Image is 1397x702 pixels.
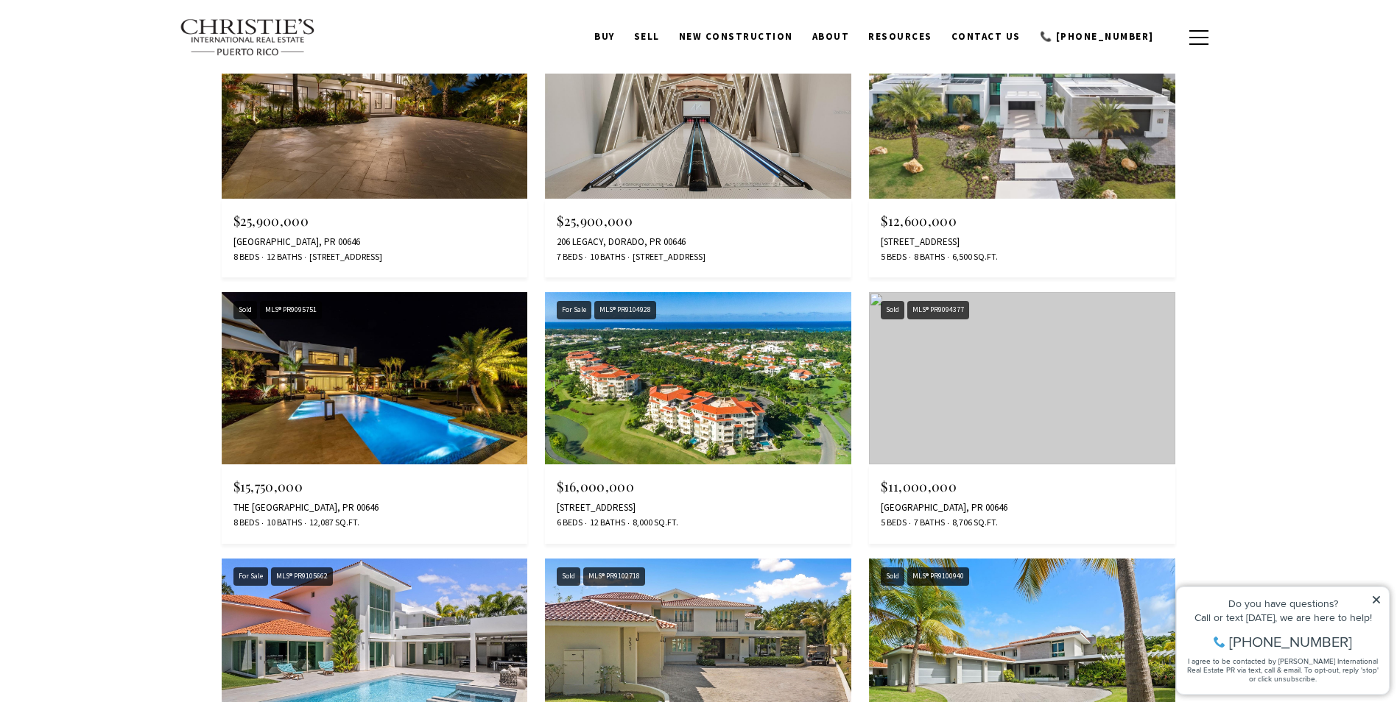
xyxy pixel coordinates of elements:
a: SELL [624,23,669,51]
a: search [1164,29,1180,46]
span: $11,000,000 [881,478,957,495]
span: 12 Baths [263,251,302,263]
span: 5 Beds [881,251,907,263]
span: $25,900,000 [233,212,309,230]
div: Call or text [DATE], we are here to help! [15,47,213,57]
span: 12 Baths [586,517,625,529]
button: button [1180,16,1218,59]
div: MLS® PR9102718 [583,567,645,586]
span: [PHONE_NUMBER] [60,69,183,84]
span: New Construction [679,30,793,43]
span: [STREET_ADDRESS] [629,251,705,263]
a: For Sale For Sale MLS® PR9109015 $25,900,000 206 LEGACY, DORADO, PR 00646 7 Beds 10 Baths [STREET... [545,26,851,278]
span: $12,600,000 [881,212,957,230]
span: 8 Beds [233,251,259,263]
div: For Sale [557,301,591,319]
span: $16,000,000 [557,478,634,495]
a: About [803,23,859,51]
span: I agree to be contacted by [PERSON_NAME] International Real Estate PR via text, call & email. To ... [18,91,210,118]
div: Do you have questions? [15,33,213,43]
span: Contact Us [951,30,1021,43]
span: 6,500 Sq.Ft. [949,251,998,263]
div: 206 LEGACY, DORADO, PR 00646 [557,236,840,248]
div: MLS® PR9100940 [907,567,969,586]
span: 8 Baths [910,251,945,263]
span: 📞 [PHONE_NUMBER] [1040,30,1154,43]
a: Sold Sold MLS® PR9095751 $15,750,000 THE [GEOGRAPHIC_DATA], PR 00646 8 Beds 10 Baths 12,087 Sq.Ft. [222,292,528,544]
img: For Sale [545,26,851,199]
div: [STREET_ADDRESS] [881,236,1164,248]
a: For Sale For Sale MLS® PR9104928 $16,000,000 [STREET_ADDRESS] 6 Beds 12 Baths 8,000 Sq.Ft. [545,292,851,544]
div: [STREET_ADDRESS] [557,502,840,514]
div: Sold [881,301,904,319]
img: Sold [869,26,1175,199]
span: 12,087 Sq.Ft. [306,517,359,529]
span: $25,900,000 [557,212,633,230]
img: For Sale [222,26,528,199]
img: Sold [222,292,528,464]
span: 10 Baths [263,517,302,529]
span: 5 Beds [881,517,907,529]
div: Sold [557,567,580,586]
div: MLS® PR9105662 [271,567,333,586]
span: 7 Beds [557,251,583,263]
div: [GEOGRAPHIC_DATA], PR 00646 [881,502,1164,514]
span: 10 Baths [586,251,625,263]
span: 8,000 Sq.Ft. [629,517,678,529]
div: MLS® PR9104928 [594,301,656,319]
a: Sold Sold MLS® PR9095458 $12,600,000 [STREET_ADDRESS] 5 Beds 8 Baths 6,500 Sq.Ft. [869,26,1175,278]
span: 8 Beds [233,517,259,529]
img: For Sale [545,292,851,464]
div: Sold [881,567,904,586]
div: [GEOGRAPHIC_DATA], PR 00646 [233,236,516,248]
span: 7 Baths [910,517,945,529]
a: Resources [859,23,942,51]
span: $15,750,000 [233,478,303,495]
div: MLS® PR9095751 [260,301,322,319]
a: New Construction [669,23,803,51]
div: MLS® PR9094377 [907,301,969,319]
div: Sold [233,301,257,319]
div: For Sale [233,567,268,586]
span: 8,706 Sq.Ft. [949,517,998,529]
span: [STREET_ADDRESS] [306,251,382,263]
a: Sold MLS® PR9094377 $11,000,000 [GEOGRAPHIC_DATA], PR 00646 5 Beds 7 Baths 8,706 Sq.Ft. [869,292,1175,544]
a: BUY [585,23,624,51]
div: THE [GEOGRAPHIC_DATA], PR 00646 [233,502,516,514]
img: Christie's International Real Estate text transparent background [180,18,317,57]
span: 6 Beds [557,517,583,529]
a: For Sale For Sale MLS® PR9115633 $25,900,000 [GEOGRAPHIC_DATA], PR 00646 8 Beds 12 Baths [STREET_... [222,26,528,278]
a: call 9393373000 [1030,23,1164,51]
